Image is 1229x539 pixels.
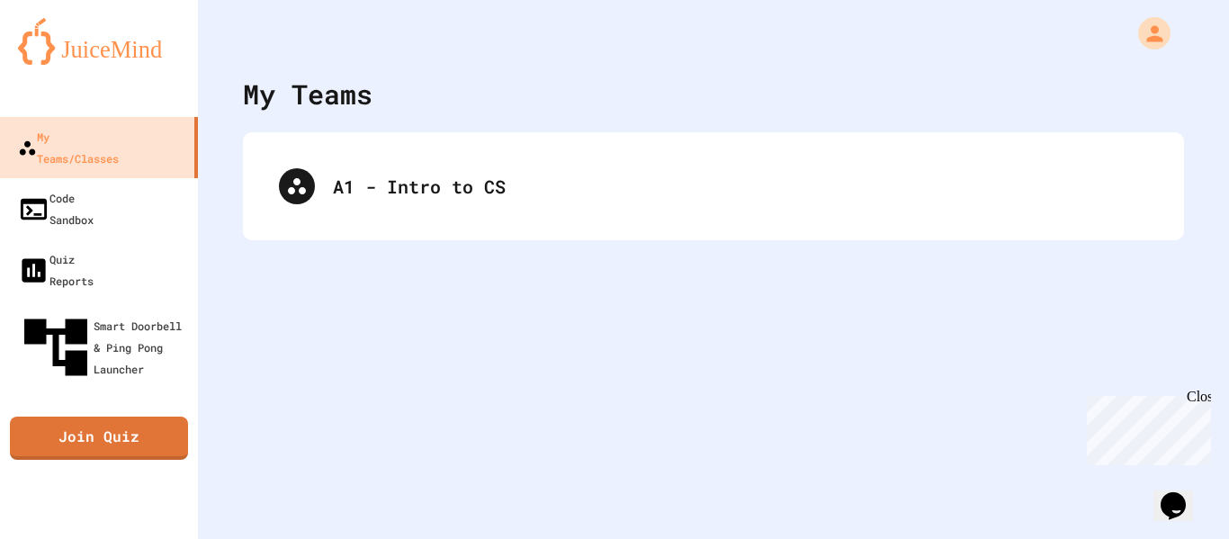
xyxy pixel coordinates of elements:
[18,187,94,230] div: Code Sandbox
[261,150,1166,222] div: A1 - Intro to CS
[18,18,180,65] img: logo-orange.svg
[18,126,119,169] div: My Teams/Classes
[18,248,94,292] div: Quiz Reports
[243,74,372,114] div: My Teams
[333,173,1148,200] div: A1 - Intro to CS
[1153,467,1211,521] iframe: chat widget
[1080,389,1211,465] iframe: chat widget
[7,7,124,114] div: Chat with us now!Close
[10,417,188,460] a: Join Quiz
[1119,13,1175,54] div: My Account
[18,310,191,385] div: Smart Doorbell & Ping Pong Launcher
